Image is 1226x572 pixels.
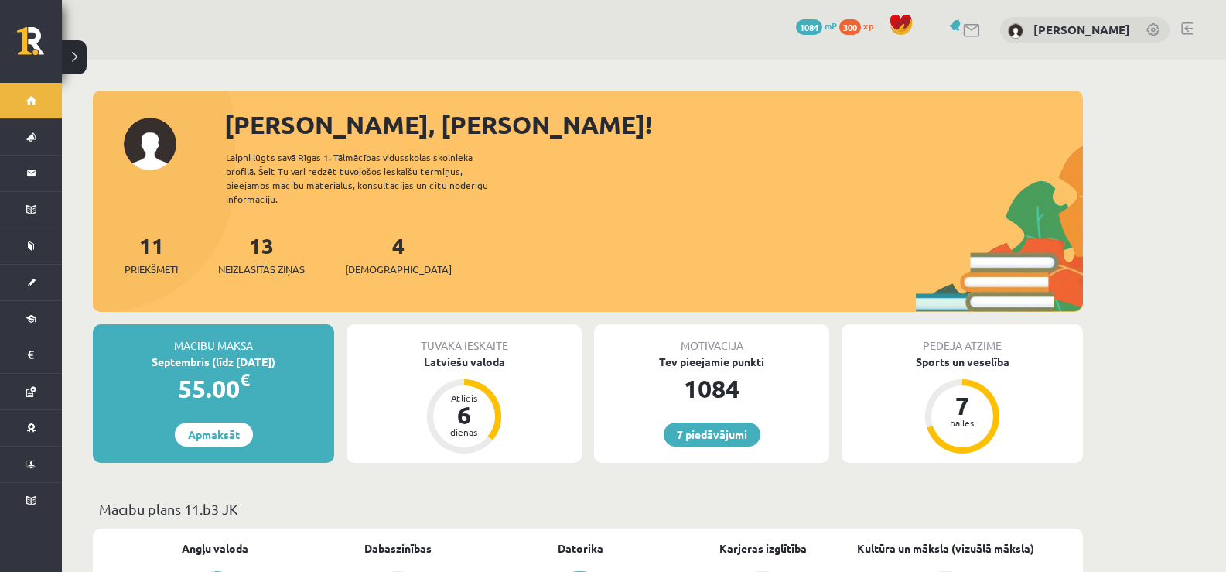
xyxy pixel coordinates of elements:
div: Latviešu valoda [347,354,582,370]
span: Priekšmeti [125,262,178,277]
p: Mācību plāns 11.b3 JK [99,498,1077,519]
a: Latviešu valoda Atlicis 6 dienas [347,354,582,456]
a: 11Priekšmeti [125,231,178,277]
div: balles [939,418,985,427]
a: Rīgas 1. Tālmācības vidusskola [17,27,62,66]
div: 6 [441,402,487,427]
div: Pēdējā atzīme [842,324,1083,354]
span: 1084 [796,19,822,35]
div: dienas [441,427,487,437]
span: [DEMOGRAPHIC_DATA] [345,262,452,277]
a: Kultūra un māksla (vizuālā māksla) [857,540,1034,557]
a: Apmaksāt [175,423,253,447]
div: Septembris (līdz [DATE]) [93,354,334,370]
a: 4[DEMOGRAPHIC_DATA] [345,231,452,277]
div: Sports un veselība [842,354,1083,370]
span: mP [825,19,837,32]
div: Motivācija [594,324,829,354]
a: Karjeras izglītība [719,540,807,557]
div: Mācību maksa [93,324,334,354]
span: xp [863,19,873,32]
a: Dabaszinības [364,540,432,557]
a: Angļu valoda [182,540,248,557]
div: 55.00 [93,370,334,407]
a: 1084 mP [796,19,837,32]
span: € [240,368,250,391]
div: [PERSON_NAME], [PERSON_NAME]! [224,106,1083,143]
div: Tuvākā ieskaite [347,324,582,354]
div: Laipni lūgts savā Rīgas 1. Tālmācības vidusskolas skolnieka profilā. Šeit Tu vari redzēt tuvojošo... [226,150,515,206]
span: 300 [839,19,861,35]
img: Reinārs Veikšs [1008,23,1023,39]
div: Tev pieejamie punkti [594,354,829,370]
span: Neizlasītās ziņas [218,262,305,277]
a: [PERSON_NAME] [1033,22,1130,37]
a: 300 xp [839,19,881,32]
a: Sports un veselība 7 balles [842,354,1083,456]
div: 7 [939,393,985,418]
a: Datorika [558,540,603,557]
a: 13Neizlasītās ziņas [218,231,305,277]
div: 1084 [594,370,829,407]
div: Atlicis [441,393,487,402]
a: 7 piedāvājumi [664,423,760,447]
